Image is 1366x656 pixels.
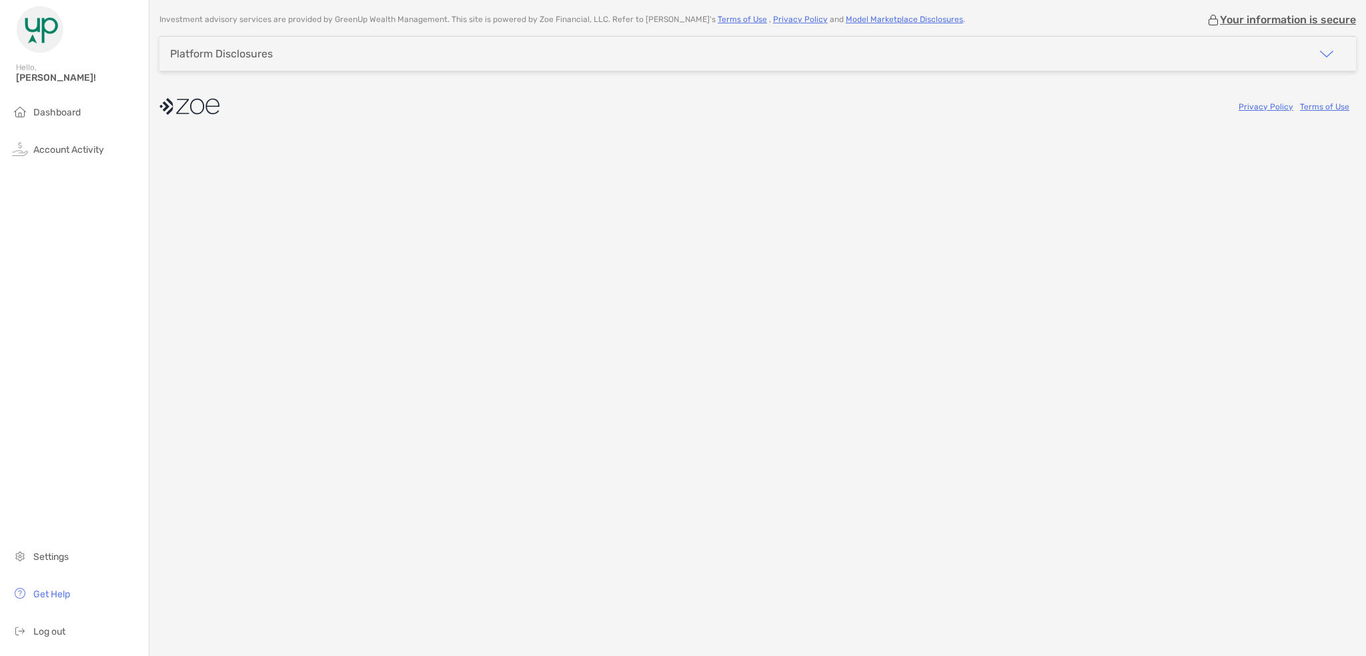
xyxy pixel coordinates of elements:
[718,15,767,24] a: Terms of Use
[12,585,28,601] img: get-help icon
[12,548,28,564] img: settings icon
[773,15,828,24] a: Privacy Policy
[159,91,219,121] img: company logo
[33,551,69,563] span: Settings
[170,47,273,60] div: Platform Disclosures
[12,623,28,639] img: logout icon
[16,5,64,53] img: Zoe Logo
[33,589,70,600] span: Get Help
[33,107,81,118] span: Dashboard
[1220,13,1356,26] p: Your information is secure
[1300,102,1349,111] a: Terms of Use
[33,144,104,155] span: Account Activity
[159,15,965,25] p: Investment advisory services are provided by GreenUp Wealth Management . This site is powered by ...
[16,72,141,83] span: [PERSON_NAME]!
[12,141,28,157] img: activity icon
[846,15,963,24] a: Model Marketplace Disclosures
[1319,46,1335,62] img: icon arrow
[12,103,28,119] img: household icon
[1239,102,1293,111] a: Privacy Policy
[33,626,65,637] span: Log out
